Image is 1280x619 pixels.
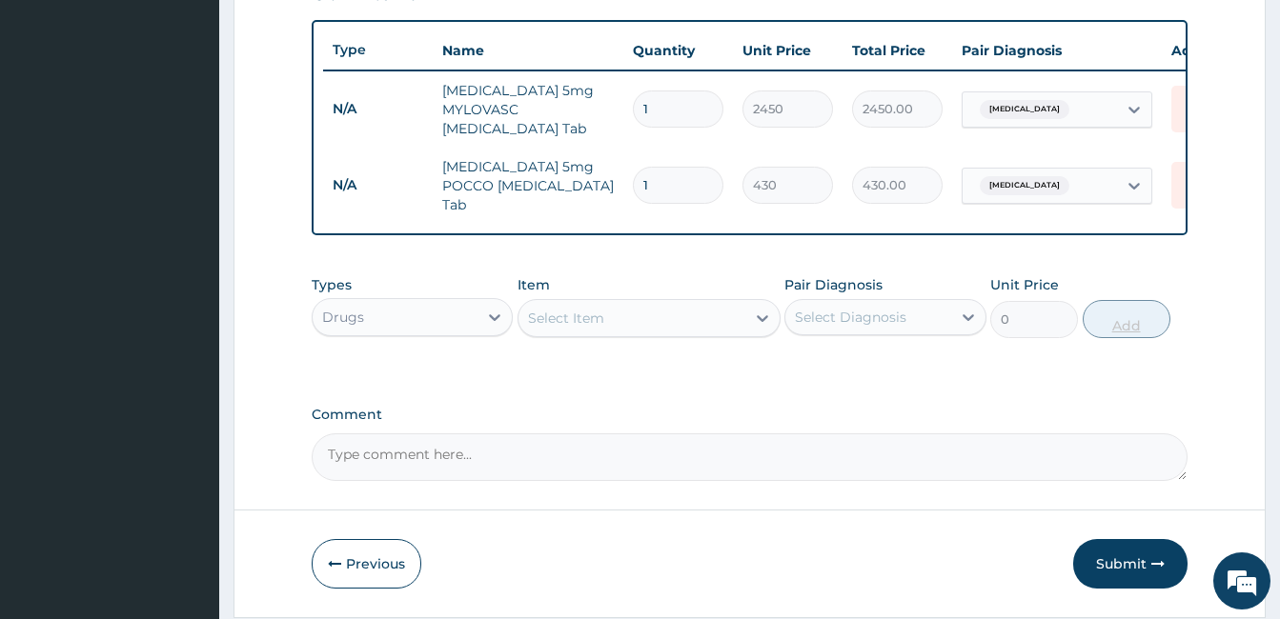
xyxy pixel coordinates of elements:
label: Unit Price [990,275,1059,294]
button: Submit [1073,539,1188,589]
div: Drugs [322,308,364,327]
td: [MEDICAL_DATA] 5mg POCCO [MEDICAL_DATA] Tab [433,148,623,224]
span: We're online! [111,188,263,380]
img: d_794563401_company_1708531726252_794563401 [35,95,77,143]
textarea: Type your message and hit 'Enter' [10,415,363,482]
button: Add [1083,300,1170,338]
th: Total Price [843,31,952,70]
label: Item [518,275,550,294]
label: Types [312,277,352,293]
div: Select Item [528,309,604,328]
th: Unit Price [733,31,843,70]
span: [MEDICAL_DATA] [980,100,1069,119]
div: Chat with us now [99,107,320,131]
label: Pair Diagnosis [784,275,883,294]
th: Pair Diagnosis [952,31,1162,70]
td: [MEDICAL_DATA] 5mg MYLOVASC [MEDICAL_DATA] Tab [433,71,623,148]
label: Comment [312,407,1188,423]
th: Quantity [623,31,733,70]
th: Type [323,32,433,68]
button: Previous [312,539,421,589]
td: N/A [323,168,433,203]
span: [MEDICAL_DATA] [980,176,1069,195]
th: Name [433,31,623,70]
div: Minimize live chat window [313,10,358,55]
div: Select Diagnosis [795,308,906,327]
td: N/A [323,91,433,127]
th: Actions [1162,31,1257,70]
